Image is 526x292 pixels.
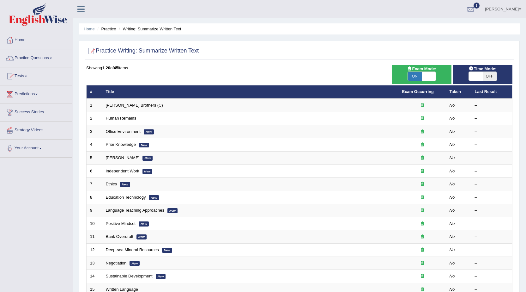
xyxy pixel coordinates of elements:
th: Title [102,85,399,99]
a: Positive Mindset [106,221,136,226]
a: Written Language [106,287,138,292]
a: Home [0,31,72,47]
em: No [450,129,455,134]
td: 7 [87,178,102,191]
td: 11 [87,230,102,244]
a: Sustainable Development [106,274,153,278]
a: Home [84,27,95,31]
em: New [120,182,130,187]
a: Human Remains [106,116,136,121]
span: Time Mode: [466,65,499,72]
div: – [475,247,509,253]
div: Exam occurring question [402,129,443,135]
div: Exam occurring question [402,155,443,161]
td: 14 [87,270,102,283]
em: New [142,169,153,174]
em: No [450,142,455,147]
td: 13 [87,257,102,270]
div: Exam occurring question [402,195,443,201]
td: 9 [87,204,102,217]
span: Exam Mode: [405,65,439,72]
div: Exam occurring question [402,208,443,214]
th: Last Result [471,85,512,99]
em: New [167,208,178,213]
th: Taken [446,85,471,99]
div: – [475,195,509,201]
td: 5 [87,152,102,165]
em: No [450,169,455,173]
em: No [450,261,455,265]
a: Success Stories [0,103,72,119]
h2: Practice Writing: Summarize Written Text [86,46,199,56]
div: – [475,155,509,161]
a: Negotiation [106,261,127,265]
a: [PERSON_NAME] Brothers (C) [106,103,163,108]
div: – [475,103,509,109]
a: Your Account [0,140,72,155]
em: New [139,143,149,148]
td: 1 [87,99,102,112]
a: Bank Overdraft [106,234,133,239]
div: Exam occurring question [402,103,443,109]
em: New [162,248,172,253]
li: Practice [96,26,116,32]
div: Exam occurring question [402,273,443,279]
td: 6 [87,165,102,178]
li: Writing: Summarize Written Text [117,26,181,32]
div: Exam occurring question [402,115,443,121]
em: New [136,234,147,239]
b: 45 [114,65,118,70]
em: No [450,116,455,121]
td: 8 [87,191,102,204]
em: No [450,247,455,252]
em: New [130,261,140,266]
a: Office Environment [106,129,141,134]
a: Language Teaching Approaches [106,208,165,213]
div: Exam occurring question [402,234,443,240]
a: Exam Occurring [402,89,434,94]
div: Exam occurring question [402,142,443,148]
div: – [475,208,509,214]
em: New [139,221,149,227]
a: Ethics [106,182,117,186]
a: Predictions [0,85,72,101]
em: No [450,103,455,108]
a: Deep-sea Mineral Resources [106,247,159,252]
em: New [149,195,159,200]
a: Tests [0,67,72,83]
a: Prior Knowledge [106,142,136,147]
em: New [142,156,153,161]
div: Showing of items. [86,65,512,71]
em: No [450,182,455,186]
div: Exam occurring question [402,168,443,174]
td: 12 [87,243,102,257]
td: 2 [87,112,102,125]
div: – [475,221,509,227]
em: No [450,195,455,200]
div: – [475,273,509,279]
span: 1 [474,3,480,9]
div: Exam occurring question [402,221,443,227]
span: OFF [483,72,497,81]
em: New [156,274,166,279]
div: Exam occurring question [402,260,443,266]
em: No [450,155,455,160]
a: Education Technology [106,195,146,200]
a: Independent Work [106,169,139,173]
em: No [450,208,455,213]
div: Exam occurring question [402,247,443,253]
a: [PERSON_NAME] [106,155,140,160]
em: New [144,129,154,134]
div: Show exams occurring in exams [392,65,451,84]
em: No [450,274,455,278]
div: – [475,168,509,174]
span: ON [408,72,422,81]
div: – [475,142,509,148]
div: – [475,181,509,187]
em: No [450,287,455,292]
td: 4 [87,138,102,152]
div: Exam occurring question [402,181,443,187]
em: No [450,234,455,239]
b: 1-20 [102,65,110,70]
th: # [87,85,102,99]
